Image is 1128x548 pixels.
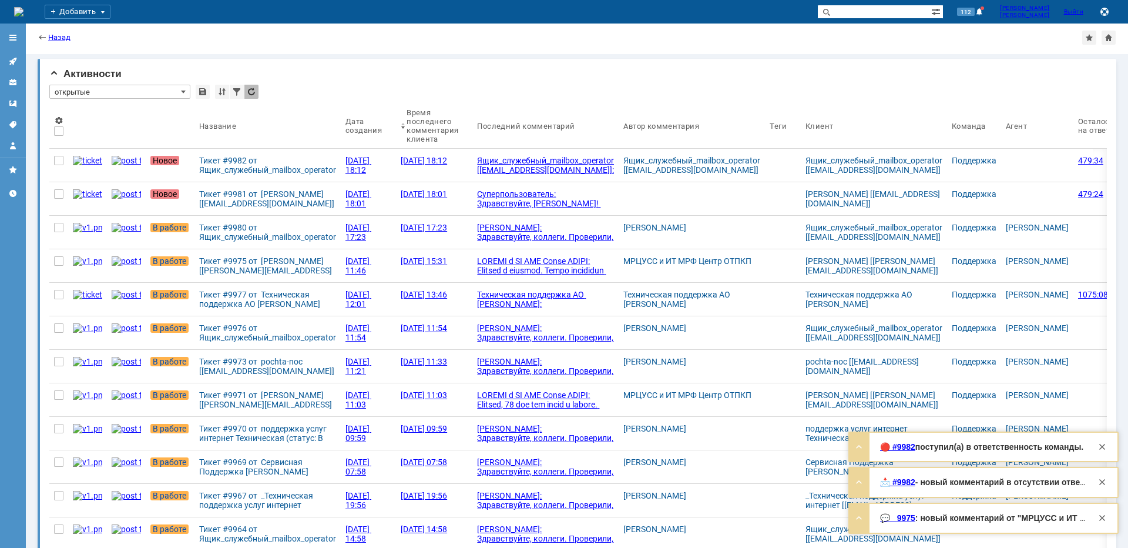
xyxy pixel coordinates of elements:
[401,357,447,366] div: [DATE] 11:33
[623,290,732,309] a: Техническая поддержка АО [PERSON_NAME]
[401,390,447,400] div: [DATE] 11:03
[477,256,614,510] div: LOREMI d SI AME Conse ADIPI: Elitsed d eiusmod. Tempo incididun utlabo etdoloremagn aliqua en adm...
[150,223,189,232] span: В работе
[1078,189,1114,199] div: 479:24
[112,357,141,366] img: post ticket.png
[1006,323,1069,333] a: [PERSON_NAME]
[880,442,915,452] a: 🔴 #9982
[112,491,141,500] img: post ticket.png
[68,350,107,383] a: v1.png
[396,417,472,450] a: [DATE] 09:59
[345,256,371,275] div: [DATE] 11:46
[623,122,699,131] div: Автор комментария
[73,189,102,199] img: ticket_notification.png
[45,5,110,19] div: Добавить
[1078,117,1114,135] div: Осталось на ответ
[199,390,336,409] div: Тикет #9971 от [PERSON_NAME] [[PERSON_NAME][EMAIL_ADDRESS][DOMAIN_NAME]] (статус: В работе)
[68,484,107,517] a: v1.png
[345,290,371,309] div: [DATE] 12:01
[146,182,194,215] a: Новое
[1102,31,1116,45] div: Сделать домашней страницей
[477,424,614,462] div: [PERSON_NAME]: Здравствуйте, коллеги. Проверили, канал работает штатно, видим маки в обе стороны.
[150,390,189,400] span: В работе
[68,316,107,349] a: v1.png
[146,417,194,450] a: В работе
[805,256,938,275] a: [PERSON_NAME] [[PERSON_NAME][EMAIL_ADDRESS][DOMAIN_NAME]]
[401,256,447,266] div: [DATE] 15:31
[73,390,102,400] img: v1.png
[14,7,23,16] a: Перейти на домашнюю страницу
[396,103,472,149] th: Время последнего комментария клиента
[194,383,341,416] a: Тикет #9971 от [PERSON_NAME] [[PERSON_NAME][EMAIL_ADDRESS][DOMAIN_NAME]] (статус: В работе)
[915,442,1083,452] strong: поступил(а) в ответственность команды.
[150,424,189,433] span: В работе
[805,290,914,309] a: Техническая поддержка АО [PERSON_NAME]
[194,417,341,450] a: Тикет #9970 от поддержка услуг интернет Техническая (статус: В работе)
[472,316,619,349] a: [PERSON_NAME]: Здравствуйте, коллеги. Проверили, канал работает штатно,потерь и прерываний не фик...
[68,450,107,483] a: v1.png
[341,383,396,416] a: [DATE] 11:03
[931,5,943,16] span: Расширенный поиск
[199,524,336,543] div: Тикет #9964 от Ящик_служебный_mailbox_operator [[EMAIL_ADDRESS][DOMAIN_NAME]] (статус: В работе)
[472,484,619,517] a: [PERSON_NAME]: Здравствуйте, коллеги. Проверили, канал работает штатно,потерь и прерываний не фик...
[952,357,996,366] a: Поддержка
[805,357,919,376] a: pochta-noc [[EMAIL_ADDRESS][DOMAIN_NAME]]
[146,316,194,349] a: В работе
[880,477,915,487] strong: 📩 #9982
[341,283,396,316] a: [DATE] 12:01
[194,103,341,149] th: Название
[1006,122,1027,131] div: Агент
[1006,390,1069,400] a: [PERSON_NAME]
[199,357,336,376] div: Тикет #9973 от pochta-noc [[EMAIL_ADDRESS][DOMAIN_NAME]] (статус: В работе)
[73,290,102,299] img: ticket_notification.png
[477,323,614,361] div: [PERSON_NAME]: Здравствуйте, коллеги. Проверили, канал работает штатно,потерь и прерываний не фик...
[880,477,1087,487] div: Здравствуйте, Ящик_служебный_mailbox_operator ! Ваше обращение зарегистрировано в Службе Техничес...
[805,122,833,131] div: Клиент
[199,156,336,175] div: Тикет #9982 от Ящик_служебный_mailbox_operator [[EMAIL_ADDRESS][DOMAIN_NAME]] (статус: Новое)
[952,122,986,131] div: Команда
[107,383,146,416] a: post ticket.png
[199,424,336,443] div: Тикет #9970 от поддержка услуг интернет Техническая (статус: В работе)
[952,390,996,400] a: Поддержка
[401,491,447,500] div: [DATE] 19:56
[1078,156,1114,165] div: 479:34
[150,524,189,534] span: В работе
[477,156,614,269] div: Ящик_служебный_mailbox_operator [[EMAIL_ADDRESS][DOMAIN_NAME]]: Тема письма: [Ticket] (ERTH-[STRE...
[107,417,146,450] a: post ticket.png
[623,390,751,400] a: МРЦУСС и ИТ МРФ Центр ОТПКП
[341,417,396,450] a: [DATE] 09:59
[623,156,762,175] a: Ящик_служебный_mailbox_operator [[EMAIL_ADDRESS][DOMAIN_NAME]]
[146,383,194,416] a: В работе
[1078,290,1114,299] div: 1075:08
[952,323,996,333] a: Поддержка
[107,149,146,182] a: post ticket.png
[345,390,371,409] div: [DATE] 11:03
[112,323,141,333] img: post ticket.png
[345,524,371,543] div: [DATE] 14:58
[401,189,447,199] div: [DATE] 18:01
[4,73,22,92] a: Клиенты
[345,323,371,342] div: [DATE] 11:54
[150,290,189,299] span: В работе
[1006,223,1069,232] a: [PERSON_NAME]
[150,156,179,165] span: Новое
[14,7,23,16] img: logo
[472,149,619,182] a: Ящик_служебный_mailbox_operator [[EMAIL_ADDRESS][DOMAIN_NAME]]: Тема письма: [Ticket] (ERTH-[STRE...
[146,450,194,483] a: В работе
[472,216,619,249] a: [PERSON_NAME]: Здравствуйте, коллеги. Проверили, канал работает штатно,потерь и прерываний не фик...
[472,383,619,416] a: LOREMI d SI AME Conse ADIPI: Elitsed, 78 doe tem incid u labore. Etdolore, magnaa enimadmin? V qu...
[107,316,146,349] a: post ticket.png
[477,457,614,495] div: [PERSON_NAME]: Здравствуйте, коллеги. Проверили, канал работает штатно,потерь и прерываний не фик...
[472,350,619,383] a: [PERSON_NAME]: Здравствуйте, коллеги. Проверили, канал работает штатно,потерь и прерываний не фик...
[396,149,472,182] a: [DATE] 18:12
[68,149,107,182] a: ticket_notification.png
[68,383,107,416] a: v1.png
[112,524,141,534] img: post ticket.png
[1006,424,1069,433] a: [PERSON_NAME]
[1006,256,1069,266] a: [PERSON_NAME]
[68,417,107,450] a: v1.png
[244,85,258,99] div: Обновлять список
[150,256,189,266] span: В работе
[194,450,341,483] a: Тикет #9969 от Сервисная Поддержка [PERSON_NAME] [[EMAIL_ADDRESS][DOMAIN_NAME]] (статус: В работе)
